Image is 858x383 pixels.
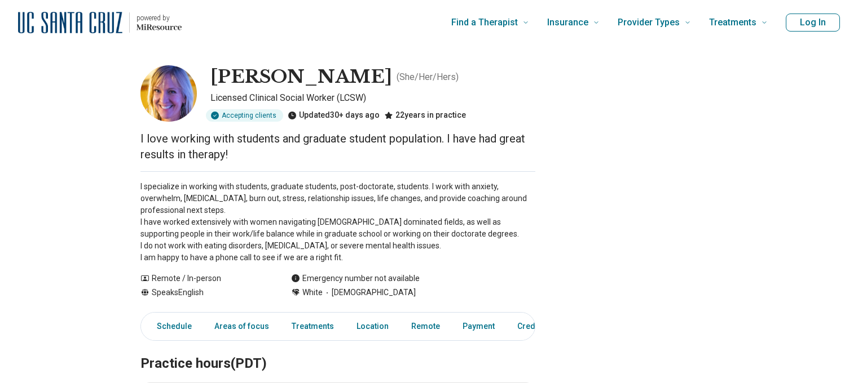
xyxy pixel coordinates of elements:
[786,14,840,32] button: Log In
[140,327,535,373] h2: Practice hours (PDT)
[140,287,269,299] div: Speaks English
[143,315,199,338] a: Schedule
[404,315,447,338] a: Remote
[140,273,269,284] div: Remote / In-person
[140,181,535,264] p: I specialize in working with students, graduate students, post-doctorate, students. I work with a...
[350,315,395,338] a: Location
[302,287,323,299] span: White
[18,5,182,41] a: Home page
[618,15,680,30] span: Provider Types
[451,15,518,30] span: Find a Therapist
[140,65,197,122] img: Kerena Gordhamer Saltzman, Licensed Clinical Social Worker (LCSW)
[288,109,380,122] div: Updated 30+ days ago
[384,109,466,122] div: 22 years in practice
[397,70,459,84] p: ( She/Her/Hers )
[140,131,535,162] p: I love working with students and graduate student population. I have had great results in therapy!
[456,315,501,338] a: Payment
[206,109,283,122] div: Accepting clients
[285,315,341,338] a: Treatments
[323,287,416,299] span: [DEMOGRAPHIC_DATA]
[291,273,420,284] div: Emergency number not available
[210,65,392,89] h1: [PERSON_NAME]
[210,91,535,105] p: Licensed Clinical Social Worker (LCSW)
[137,14,182,23] p: powered by
[511,315,567,338] a: Credentials
[709,15,756,30] span: Treatments
[547,15,588,30] span: Insurance
[208,315,276,338] a: Areas of focus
